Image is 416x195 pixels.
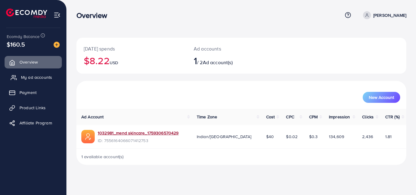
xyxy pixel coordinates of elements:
p: Ad accounts [194,45,262,52]
img: menu [54,12,61,19]
span: $0.02 [286,134,298,140]
a: My ad accounts [5,71,62,83]
span: 134,609 [329,134,344,140]
span: Product Links [19,105,46,111]
a: [PERSON_NAME] [361,11,406,19]
h2: $8.22 [84,55,179,66]
span: ID: 7556164066071412753 [98,138,179,144]
span: $160.5 [7,40,25,49]
a: Payment [5,86,62,99]
img: image [54,42,60,48]
h2: / 2 [194,55,262,66]
a: Overview [5,56,62,68]
span: $0.3 [309,134,318,140]
button: New Account [363,92,400,103]
span: CTR (%) [385,114,400,120]
span: New Account [369,95,394,99]
img: ic-ads-acc.e4c84228.svg [81,130,95,143]
span: Time Zone [197,114,217,120]
span: 1.81 [385,134,392,140]
span: Indian/[GEOGRAPHIC_DATA] [197,134,252,140]
span: Payment [19,89,37,96]
img: logo [6,9,47,18]
span: Ad Account [81,114,104,120]
a: 1032981_mend skincare_1759306570429 [98,130,179,136]
span: Impression [329,114,350,120]
span: $40 [266,134,274,140]
span: Overview [19,59,38,65]
p: [DATE] spends [84,45,179,52]
span: Ecomdy Balance [7,33,40,40]
a: Affiliate Program [5,117,62,129]
span: Clicks [362,114,374,120]
span: 1 available account(s) [81,154,124,160]
iframe: Chat [390,168,411,190]
span: Affiliate Program [19,120,52,126]
span: USD [110,60,118,66]
a: Product Links [5,102,62,114]
p: [PERSON_NAME] [373,12,406,19]
span: 2,436 [362,134,373,140]
span: CPC [286,114,294,120]
span: Ad account(s) [203,59,233,66]
span: My ad accounts [21,74,52,80]
h3: Overview [76,11,112,20]
span: Cost [266,114,275,120]
span: 1 [194,54,197,68]
span: CPM [309,114,318,120]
